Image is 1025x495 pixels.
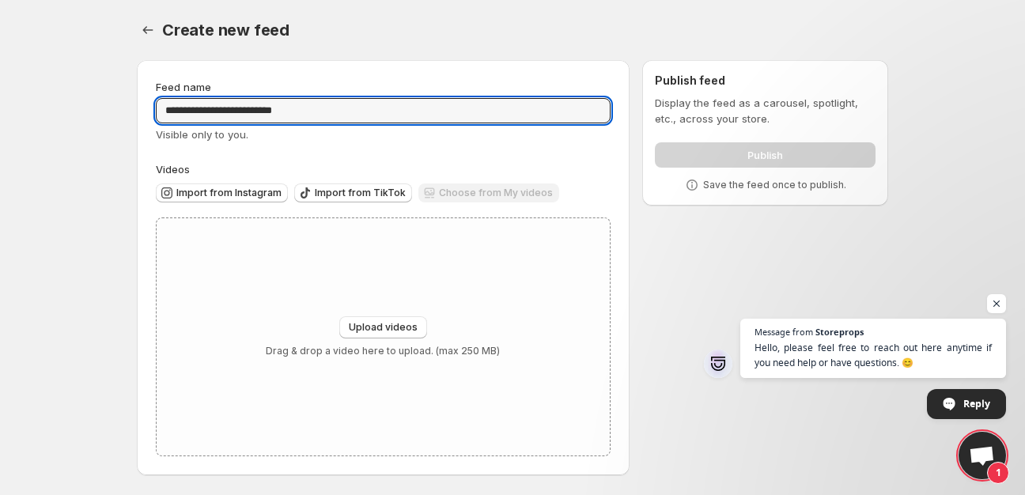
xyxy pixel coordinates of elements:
[963,390,990,418] span: Reply
[655,73,876,89] h2: Publish feed
[162,21,289,40] span: Create new feed
[755,340,992,370] span: Hello, please feel free to reach out here anytime if you need help or have questions. 😊
[156,183,288,202] button: Import from Instagram
[266,345,500,357] p: Drag & drop a video here to upload. (max 250 MB)
[294,183,412,202] button: Import from TikTok
[315,187,406,199] span: Import from TikTok
[703,179,846,191] p: Save the feed once to publish.
[655,95,876,127] p: Display the feed as a carousel, spotlight, etc., across your store.
[339,316,427,338] button: Upload videos
[156,163,190,176] span: Videos
[959,432,1006,479] div: Open chat
[815,327,864,336] span: Storeprops
[156,81,211,93] span: Feed name
[349,321,418,334] span: Upload videos
[156,128,248,141] span: Visible only to you.
[137,19,159,41] button: Settings
[755,327,813,336] span: Message from
[176,187,282,199] span: Import from Instagram
[987,462,1009,484] span: 1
